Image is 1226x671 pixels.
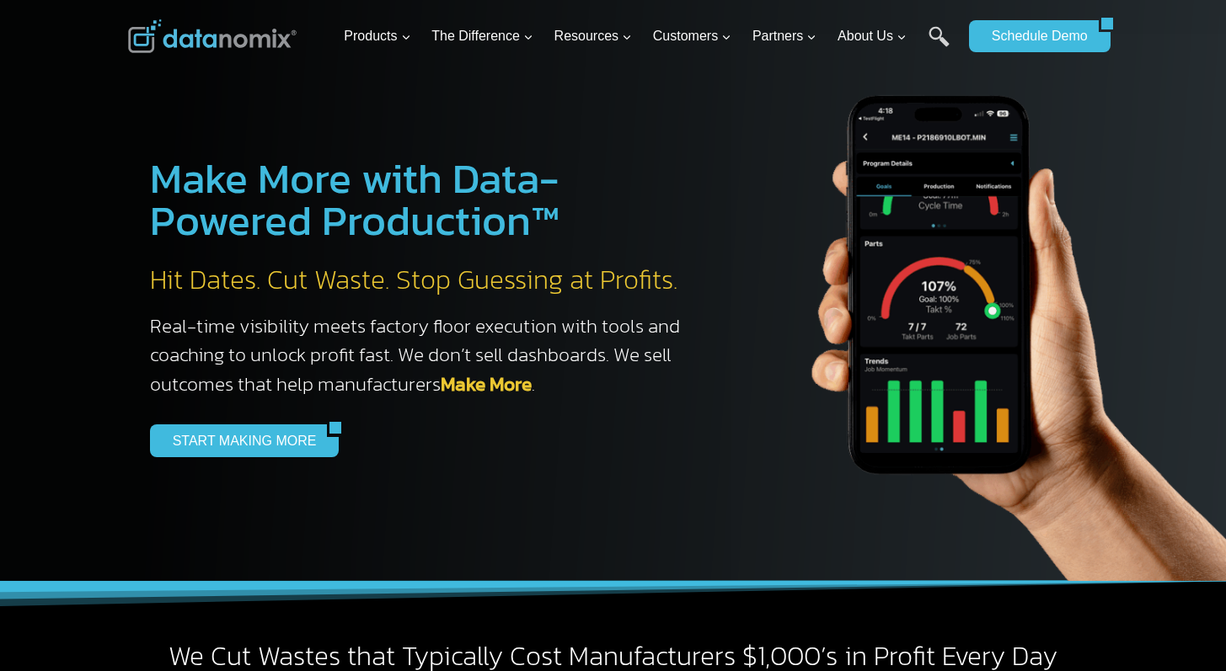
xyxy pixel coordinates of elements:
[150,312,698,399] h3: Real-time visibility meets factory floor execution with tools and coaching to unlock profit fast....
[150,263,698,298] h2: Hit Dates. Cut Waste. Stop Guessing at Profits.
[441,370,532,398] a: Make More
[431,25,533,47] span: The Difference
[344,25,410,47] span: Products
[150,424,328,456] a: START MAKING MORE
[838,25,907,47] span: About Us
[337,9,961,64] nav: Primary Navigation
[554,25,632,47] span: Resources
[929,26,950,64] a: Search
[150,157,698,242] h1: Make More with Data-Powered Production™
[128,19,297,53] img: Datanomix
[752,25,816,47] span: Partners
[653,25,731,47] span: Customers
[969,20,1099,52] a: Schedule Demo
